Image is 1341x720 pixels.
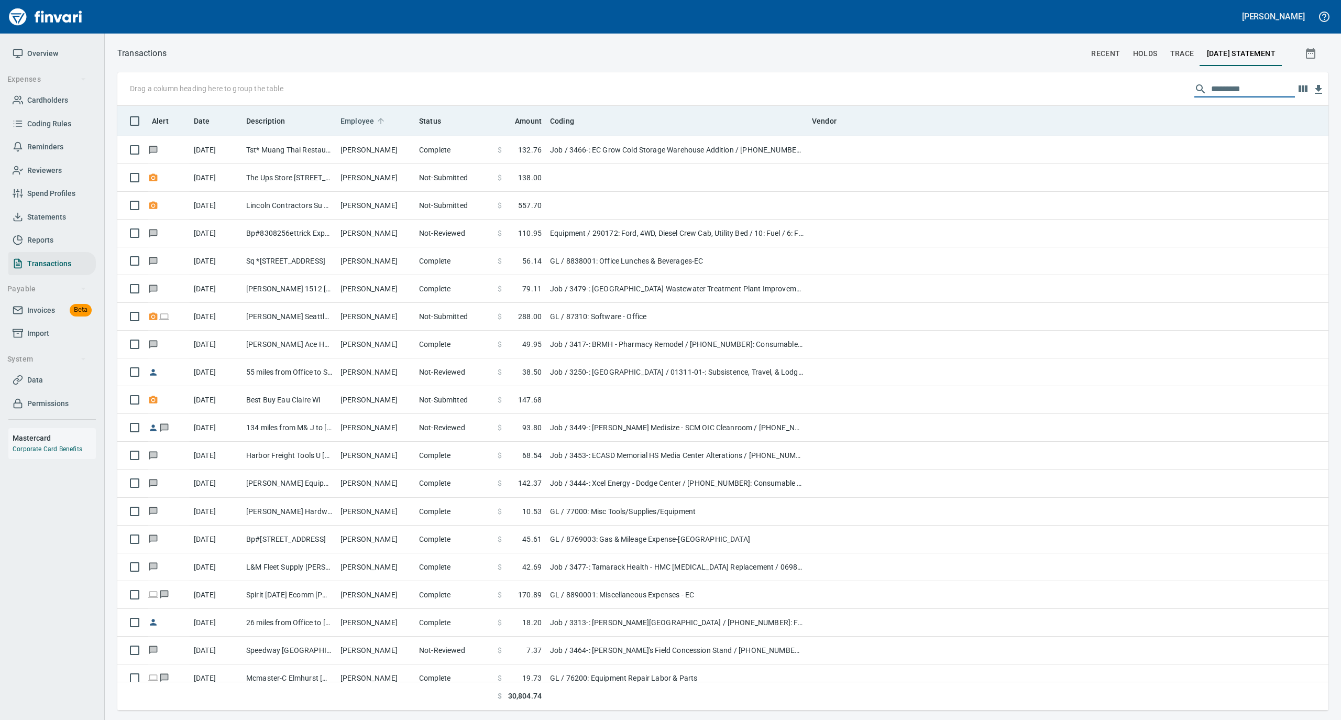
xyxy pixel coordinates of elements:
span: Amount [501,115,542,127]
td: [DATE] [190,664,242,692]
span: Status [419,115,441,127]
td: [DATE] [190,247,242,275]
span: Expenses [7,73,86,86]
td: [DATE] [190,192,242,220]
td: Harbor Freight Tools U [GEOGRAPHIC_DATA] WI [242,442,336,470]
span: Reviewers [27,164,62,177]
td: 134 miles from M& J to [PERSON_NAME] and Back [242,414,336,442]
p: Transactions [117,47,167,60]
span: Spend Profiles [27,187,75,200]
td: [DATE] [190,164,242,192]
span: 142.37 [518,478,542,488]
span: Payable [7,282,86,296]
td: [PERSON_NAME] [336,164,415,192]
td: [PERSON_NAME] [336,442,415,470]
span: $ [498,673,502,683]
span: $ [498,422,502,433]
span: $ [498,311,502,322]
td: Sq *[STREET_ADDRESS] [242,247,336,275]
span: Has messages [159,591,170,598]
td: [DATE] [190,470,242,497]
button: Show transactions within a particular date range [1295,41,1328,66]
td: 26 miles from Office to [GEOGRAPHIC_DATA] [242,609,336,637]
span: Has messages [148,230,159,236]
a: InvoicesBeta [8,299,96,322]
td: Mcmaster-C Elmhurst [GEOGRAPHIC_DATA] [242,664,336,692]
button: Choose columns to display [1295,81,1311,97]
span: Description [246,115,285,127]
span: Beta [70,304,92,316]
h6: Mastercard [13,432,96,444]
span: 288.00 [518,311,542,322]
span: 56.14 [522,256,542,266]
span: Alert [152,115,182,127]
span: $ [498,200,502,211]
span: Data [27,374,43,387]
span: recent [1091,47,1120,60]
span: Online transaction [148,591,159,598]
td: Not-Submitted [415,164,493,192]
button: Download Table [1311,82,1326,97]
td: Speedway [GEOGRAPHIC_DATA] [242,637,336,664]
p: Drag a column heading here to group the table [130,83,283,94]
span: $ [498,339,502,350]
span: Employee [340,115,374,127]
td: Not-Reviewed [415,637,493,664]
a: Overview [8,42,96,66]
span: $ [498,283,502,294]
span: Coding [550,115,574,127]
span: Statements [27,211,66,224]
a: Cardholders [8,89,96,112]
td: Complete [415,442,493,470]
td: [DATE] [190,442,242,470]
td: [DATE] [190,136,242,164]
span: Vendor [812,115,837,127]
td: [PERSON_NAME] Ace Home Cente Blk River Fls WI [242,331,336,358]
a: Coding Rules [8,112,96,136]
span: Has messages [148,507,159,514]
span: Receipt Required [148,202,159,209]
td: Best Buy Eau Claire WI [242,386,336,414]
td: Not-Submitted [415,303,493,331]
td: [PERSON_NAME] [336,553,415,581]
td: [PERSON_NAME] [336,247,415,275]
span: 30,804.74 [508,691,542,702]
span: Reimbursement [148,368,159,375]
td: Complete [415,275,493,303]
a: Reminders [8,135,96,159]
span: Has messages [148,479,159,486]
span: 18.20 [522,617,542,628]
a: Statements [8,205,96,229]
td: [DATE] [190,526,242,553]
td: [PERSON_NAME] [336,136,415,164]
span: Online transaction [159,313,170,320]
span: Alert [152,115,169,127]
td: [PERSON_NAME] Hardware Eau [PERSON_NAME] [242,498,336,526]
a: Data [8,368,96,392]
td: [PERSON_NAME] [336,331,415,358]
span: 170.89 [518,590,542,600]
td: [PERSON_NAME] [336,303,415,331]
td: Equipment / 290172: Ford, 4WD, Diesel Crew Cab, Utility Bed / 10: Fuel / 6: Fuel [546,220,808,247]
span: Cardholders [27,94,68,107]
span: Import [27,327,49,340]
span: 19.73 [522,673,542,683]
td: [PERSON_NAME] Equipment&Supp Eau Claire WI [242,470,336,497]
td: [PERSON_NAME] [336,664,415,692]
td: Complete [415,581,493,609]
span: Has messages [148,285,159,292]
h5: [PERSON_NAME] [1242,11,1305,22]
td: Not-Submitted [415,192,493,220]
td: Job / 3466-: EC Grow Cold Storage Warehouse Addition / [PHONE_NUMBER]: Consumable CM/GC / 8: Indi... [546,136,808,164]
td: [PERSON_NAME] [336,498,415,526]
span: Overview [27,47,58,60]
span: 110.95 [518,228,542,238]
td: Complete [415,664,493,692]
td: Complete [415,498,493,526]
span: Transactions [27,257,71,270]
span: 147.68 [518,395,542,405]
span: $ [498,506,502,517]
nav: breadcrumb [117,47,167,60]
span: 45.61 [522,534,542,544]
span: 68.54 [522,450,542,461]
